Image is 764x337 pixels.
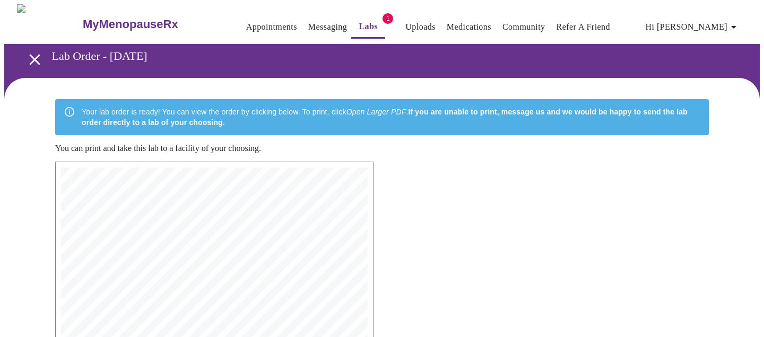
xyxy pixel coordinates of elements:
[552,16,615,38] button: Refer a Friend
[129,269,253,274] span: [PERSON_NAME], APRN, NPI: [US_HEALTHCARE_NPI]
[442,16,496,38] button: Medications
[82,102,700,132] div: Your lab order is ready! You can view the order by clicking below. To print, click .
[176,212,224,217] span: [STREET_ADDRESS]
[351,16,385,39] button: Labs
[242,16,301,38] button: Appointments
[19,44,50,75] button: open drawer
[84,295,132,299] span: Patient Information
[55,144,709,153] p: You can print and take this lab to a facility of your choosing.
[401,16,440,38] button: Uploads
[83,17,178,31] h3: MyMenopauseRx
[308,20,347,34] a: Messaging
[304,16,351,38] button: Messaging
[52,49,705,63] h3: Lab Order - [DATE]
[81,6,220,43] a: MyMenopauseRx
[17,4,81,44] img: MyMenopauseRx Logo
[359,19,378,34] a: Labs
[383,13,393,24] span: 1
[502,20,545,34] a: Community
[192,168,216,171] span: MyMenopauseRx |
[84,307,251,312] span: [PERSON_NAME], DOB: [DEMOGRAPHIC_DATA], [DEMOGRAPHIC_DATA]
[641,16,744,38] button: Hi [PERSON_NAME]
[84,257,129,262] span: Order Date: [DATE]
[646,20,740,34] span: Hi [PERSON_NAME]
[498,16,550,38] button: Community
[346,108,406,116] em: Open Larger PDF
[447,20,491,34] a: Medications
[184,195,245,202] span: MyMenopauseRx
[166,225,285,229] span: Phone: [PHONE_NUMBER] | Fax: [PHONE_NUMBER]
[246,20,297,34] a: Appointments
[84,319,199,324] span: [STREET_ADDRESS][PERSON_NAME][US_STATE]
[557,20,611,34] a: Refer a Friend
[405,20,436,34] a: Uploads
[84,331,293,336] span: ____________________________________________________________________________________________________
[84,269,128,274] span: Ordering Clinician:
[217,168,238,171] span: [DATE] 5:20 PM
[84,282,293,287] span: ____________________________________________________________________________________________________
